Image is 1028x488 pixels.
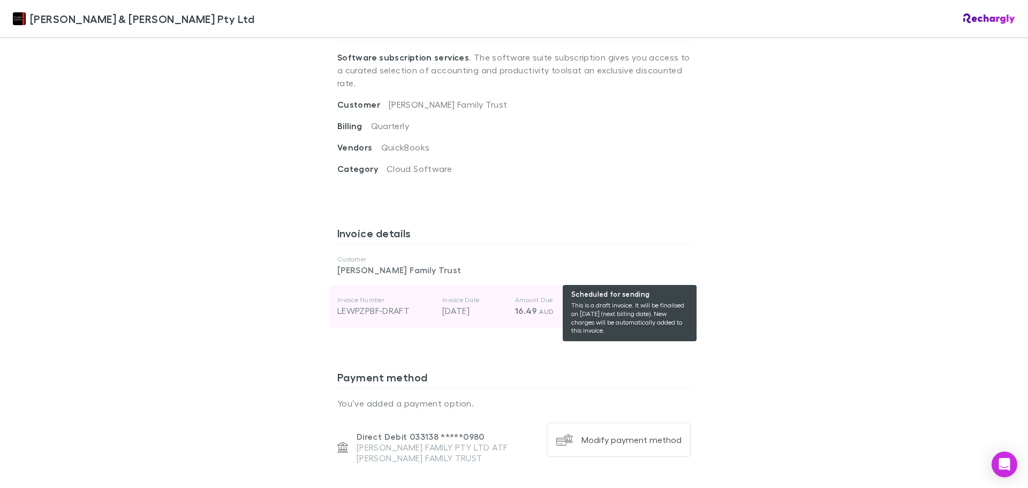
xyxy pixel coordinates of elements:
span: Category [337,163,387,174]
span: Cloud Software [387,163,452,174]
div: Open Intercom Messenger [992,452,1017,477]
div: Invoice NumberLEWPZPBF-DRAFTInvoice Date[DATE]Amount Due16.49 AUDStatus [329,285,699,328]
img: Modify payment method's Logo [556,431,573,448]
span: Customer [337,99,389,110]
h3: Payment method [337,371,691,388]
img: Rechargly Logo [963,13,1015,24]
span: Scheduled [602,305,643,316]
p: Invoice Date [442,296,507,304]
p: Customer [337,255,691,264]
strong: Software subscription services [337,52,469,63]
span: Quarterly [371,121,409,131]
span: [PERSON_NAME] Family Trust [389,99,508,109]
span: Billing [337,121,371,131]
p: [PERSON_NAME] Family Trust [337,264,691,276]
p: Direct Debit 033138 ***** 0980 [357,431,538,442]
span: QuickBooks [381,142,430,152]
span: 16.49 [515,305,537,316]
span: Vendors [337,142,381,153]
button: Modify payment method [547,423,691,457]
img: Douglas & Harrison Pty Ltd's Logo [13,12,26,25]
p: [PERSON_NAME] FAMILY PTY LTD ATF [PERSON_NAME] FAMILY TRUST [357,442,538,463]
p: Invoice Number [337,296,434,304]
span: [PERSON_NAME] & [PERSON_NAME] Pty Ltd [30,11,254,27]
p: [DATE] [442,304,507,317]
span: AUD [539,307,554,316]
p: You’ve added a payment option. [337,397,691,410]
p: Amount Due [515,296,579,304]
h3: Invoice details [337,227,691,244]
p: Status [588,296,679,304]
div: Modify payment method [581,434,682,445]
div: LEWPZPBF-DRAFT [337,304,434,317]
p: . The software suite subscription gives you access to a curated selection of accounting and produ... [337,42,691,98]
